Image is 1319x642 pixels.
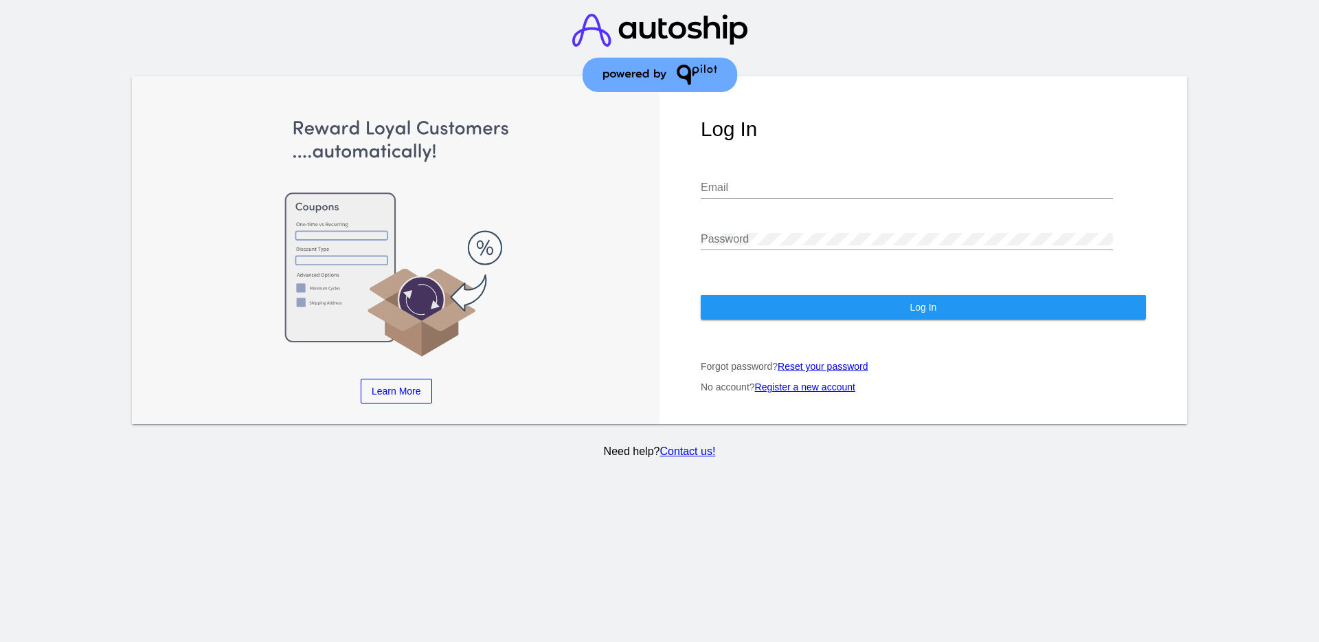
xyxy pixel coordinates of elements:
[755,381,855,392] a: Register a new account
[701,381,1146,392] p: No account?
[701,295,1146,320] button: Log In
[361,379,432,403] a: Learn More
[778,361,868,372] a: Reset your password
[701,361,1146,372] p: Forgot password?
[174,118,619,358] img: Apply Coupons Automatically to Scheduled Orders with QPilot
[701,181,1113,194] input: Email
[659,445,715,457] a: Contact us!
[701,118,1146,141] h1: Log In
[910,302,936,313] span: Log In
[130,445,1190,458] p: Need help?
[372,386,421,397] span: Learn More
